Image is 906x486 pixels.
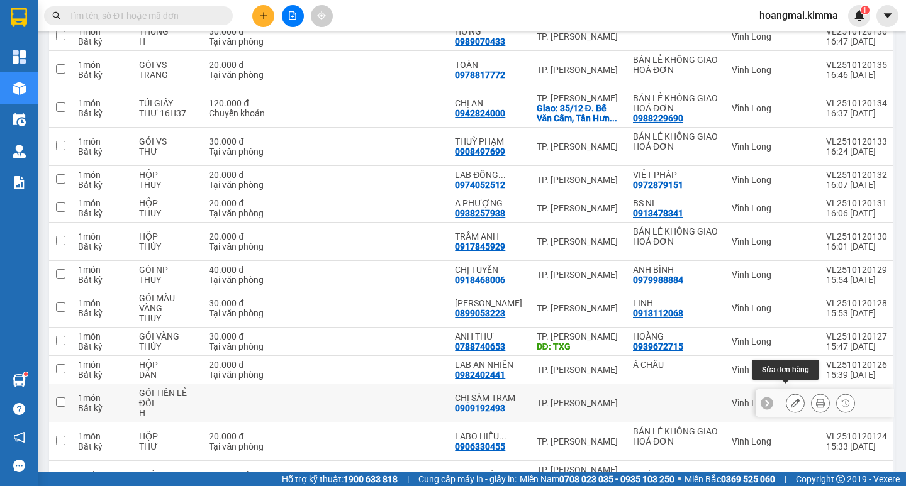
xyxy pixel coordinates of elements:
div: BS NI [633,198,719,208]
div: THUY [139,313,197,323]
div: LAB AN NHIÊN [455,360,523,370]
div: Vĩnh Long [732,175,814,185]
span: copyright [836,475,845,483]
div: VL2510120132 [826,170,887,180]
div: Tại văn phòng [209,275,276,285]
div: 0982402441 [455,370,505,380]
div: Bất kỳ [78,108,126,118]
button: plus [252,5,274,27]
div: GÓI VS [139,136,197,146]
span: ... [498,170,506,180]
div: DÂN [139,370,197,380]
div: Vĩnh Long [732,336,814,346]
div: TP. [PERSON_NAME] [537,365,620,375]
div: 120.000 đ [209,98,276,108]
div: 1 món [78,265,126,275]
div: Vĩnh Long [732,436,814,446]
div: TP. [PERSON_NAME] [537,465,620,475]
div: H [139,36,197,47]
div: Bất kỳ [78,275,126,285]
strong: 0369 525 060 [721,474,775,484]
div: Vĩnh Long [732,141,814,152]
div: DĐ: TXG [537,341,620,351]
div: Giao: 35/12 Đ. Bế Văn Cấm, Tân Hưng, Quận 7 (CC M ONE NAM SÀI GÒN) [537,103,620,123]
div: Vĩnh Long [732,398,814,408]
div: 1 món [78,170,126,180]
div: VIỆT PHÁP [633,170,719,180]
div: 20.000 đ [209,431,276,441]
div: BÁN LẺ KHÔNG GIAO HOÁ ĐƠN [11,41,73,101]
div: TP. [PERSON_NAME] [537,203,620,213]
div: GÓI VÀNG [139,331,197,341]
div: THƯ [139,441,197,451]
div: CHỊ AN [455,98,523,108]
div: 1 món [78,331,126,341]
div: BÁN LẺ KHÔNG GIAO HOÁ ĐƠN [633,93,719,113]
img: warehouse-icon [13,113,26,126]
div: LABO HIẾU NGUYỄN [455,431,523,441]
div: TRANG [139,70,197,80]
sup: 1 [24,372,28,376]
div: 15:33 [DATE] [826,441,887,451]
div: THỦY [139,241,197,251]
input: Tìm tên, số ĐT hoặc mã đơn [69,9,218,23]
span: Cung cấp máy in - giấy in: [418,472,517,486]
div: 16:37 [DATE] [826,108,887,118]
div: 0918468006 [455,275,505,285]
div: 1 món [78,136,126,146]
div: 15:47 [DATE] [826,341,887,351]
div: 0909192493 [455,403,505,413]
div: Bất kỳ [78,341,126,351]
div: THÙNG MUS [139,470,197,480]
span: | [407,472,409,486]
div: Vĩnh Long [732,270,814,280]
div: Vĩnh Long [732,303,814,313]
div: Vĩnh Long [732,65,814,75]
div: VL2510120131 [826,198,887,208]
div: 110.000 đ [209,470,276,480]
div: 16:47 [DATE] [826,36,887,47]
button: caret-down [876,5,898,27]
div: THƯ 16H37 [139,108,197,118]
div: 0899053223 [455,308,505,318]
div: Tại văn phòng [209,370,276,380]
span: Miền Bắc [685,472,775,486]
div: Tại văn phòng [209,180,276,190]
span: file-add [288,11,297,20]
div: TP. [PERSON_NAME] [537,270,620,280]
div: Tại văn phòng [209,308,276,318]
div: Vĩnh Long [11,11,73,41]
div: A PHƯỢNG [455,198,523,208]
div: TP. [PERSON_NAME] [537,398,620,408]
div: VL2510120128 [826,298,887,308]
div: TP. [PERSON_NAME] [537,65,620,75]
div: CHÂU [82,41,182,56]
div: HOÀNG [633,331,719,341]
span: notification [13,431,25,443]
div: THƯ [139,146,197,157]
div: 1 món [78,431,126,441]
div: 1 món [78,231,126,241]
div: TÚI GIẤY [139,98,197,108]
div: 15:54 [DATE] [826,275,887,285]
div: TP. [PERSON_NAME] [537,436,620,446]
div: Chuyển khoản [209,108,276,118]
div: ANH BÌNH [633,265,719,275]
img: warehouse-icon [13,145,26,158]
div: Bất kỳ [78,241,126,251]
span: | [785,472,786,486]
div: 16:07 [DATE] [826,180,887,190]
div: Tại văn phòng [209,146,276,157]
div: VL2510120129 [826,265,887,275]
span: Hỗ trợ kỹ thuật: [282,472,398,486]
div: 20.000 đ [209,360,276,370]
button: file-add [282,5,304,27]
div: 15:53 [DATE] [826,308,887,318]
div: Bất kỳ [78,70,126,80]
div: Vĩnh Long [732,31,814,41]
span: search [52,11,61,20]
div: TP. [PERSON_NAME] [537,303,620,313]
div: Bất kỳ [78,146,126,157]
div: Vĩnh Long [732,203,814,213]
div: 0988229690 [633,113,683,123]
